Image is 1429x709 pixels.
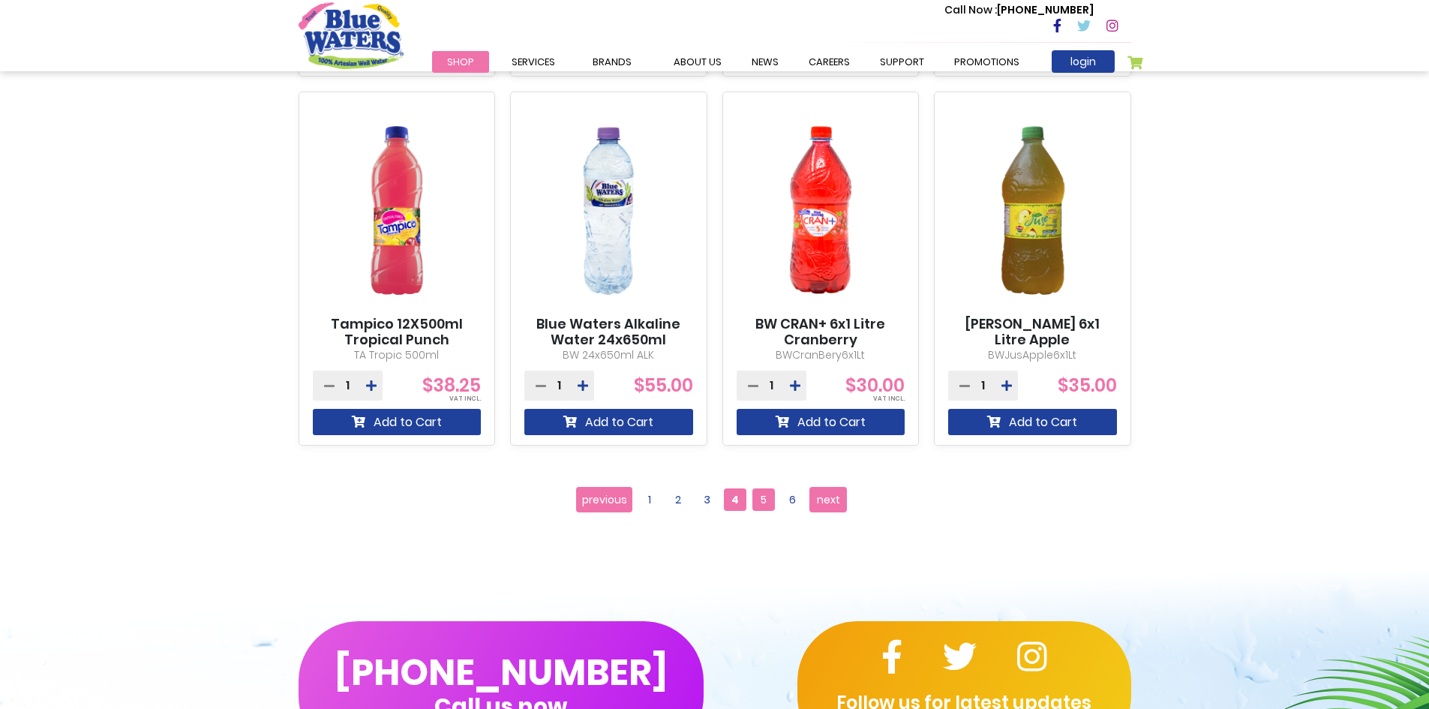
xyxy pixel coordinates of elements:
[524,409,693,435] button: Add to Cart
[809,487,847,512] a: next
[944,2,1094,18] p: [PHONE_NUMBER]
[524,316,693,365] a: Blue Waters Alkaline Water 24x650ml Regular
[737,51,794,73] a: News
[659,51,737,73] a: about us
[1058,373,1117,398] span: $35.00
[781,488,803,511] a: 6
[737,105,905,316] img: BW CRAN+ 6x1 Litre Cranberry
[313,316,482,348] a: Tampico 12X500ml Tropical Punch
[737,316,905,348] a: BW CRAN+ 6x1 Litre Cranberry
[939,51,1034,73] a: Promotions
[944,2,997,17] span: Call Now :
[634,373,693,398] span: $55.00
[593,55,632,69] span: Brands
[524,105,693,316] img: Blue Waters Alkaline Water 24x650ml Regular
[752,488,775,511] a: 5
[1052,50,1115,73] a: login
[512,55,555,69] span: Services
[948,316,1117,348] a: [PERSON_NAME] 6x1 Litre Apple
[313,347,482,363] p: TA Tropic 500ml
[447,55,474,69] span: Shop
[737,347,905,363] p: BWCranBery6x1Lt
[667,488,689,511] a: 2
[737,409,905,435] button: Add to Cart
[313,105,482,316] img: Tampico 12X500ml Tropical Punch
[313,409,482,435] button: Add to Cart
[865,51,939,73] a: support
[576,487,632,512] a: previous
[724,488,746,511] span: 4
[794,51,865,73] a: careers
[638,488,661,511] a: 1
[948,105,1117,316] img: BW Juse 6x1 Litre Apple
[582,488,627,511] span: previous
[299,2,404,68] a: store logo
[422,373,481,398] span: $38.25
[695,488,718,511] a: 3
[817,488,840,511] span: next
[524,347,693,363] p: BW 24x650ml ALK
[948,347,1117,363] p: BWJusApple6x1Lt
[948,409,1117,435] button: Add to Cart
[845,373,905,398] span: $30.00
